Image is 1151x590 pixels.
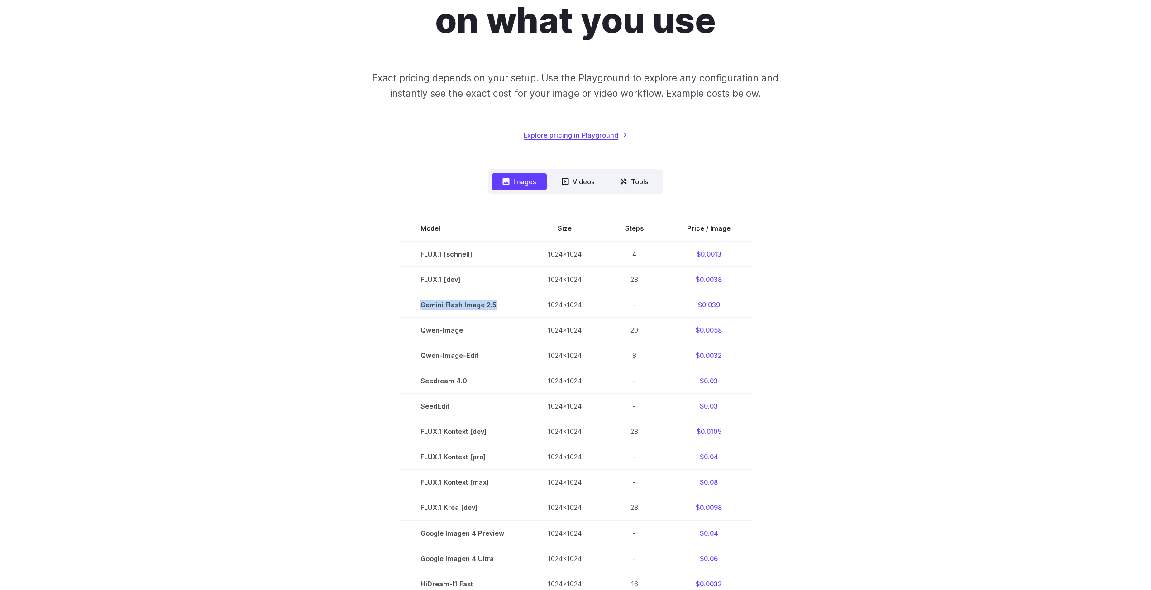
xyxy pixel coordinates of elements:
td: 28 [603,495,665,520]
td: FLUX.1 Krea [dev] [399,495,526,520]
td: 1024x1024 [526,292,603,318]
td: $0.03 [665,368,752,394]
td: - [603,546,665,571]
td: Google Imagen 4 Preview [399,520,526,546]
td: 1024x1024 [526,368,603,394]
td: 1024x1024 [526,444,603,470]
td: 1024x1024 [526,495,603,520]
td: 28 [603,419,665,444]
button: Videos [551,173,606,190]
td: 1024x1024 [526,241,603,267]
td: 1024x1024 [526,318,603,343]
td: Qwen-Image [399,318,526,343]
td: $0.04 [665,520,752,546]
td: $0.03 [665,394,752,419]
th: Steps [603,216,665,241]
td: 4 [603,241,665,267]
td: FLUX.1 [dev] [399,267,526,292]
td: $0.0013 [665,241,752,267]
td: 28 [603,267,665,292]
td: $0.06 [665,546,752,571]
th: Price / Image [665,216,752,241]
td: $0.0058 [665,318,752,343]
td: - [603,292,665,318]
button: Images [492,173,547,190]
td: $0.08 [665,470,752,495]
a: Explore pricing in Playground [524,130,627,140]
td: FLUX.1 Kontext [dev] [399,419,526,444]
td: 8 [603,343,665,368]
button: Tools [609,173,659,190]
td: $0.0032 [665,343,752,368]
td: - [603,368,665,394]
td: - [603,520,665,546]
td: - [603,470,665,495]
th: Model [399,216,526,241]
td: - [603,444,665,470]
td: 20 [603,318,665,343]
span: Gemini Flash Image 2.5 [420,300,504,310]
td: SeedEdit [399,394,526,419]
td: FLUX.1 Kontext [pro] [399,444,526,470]
td: Seedream 4.0 [399,368,526,394]
td: 1024x1024 [526,546,603,571]
td: $0.0098 [665,495,752,520]
p: Exact pricing depends on your setup. Use the Playground to explore any configuration and instantl... [355,71,796,101]
td: 1024x1024 [526,343,603,368]
td: $0.0038 [665,267,752,292]
td: 1024x1024 [526,520,603,546]
td: FLUX.1 [schnell] [399,241,526,267]
th: Size [526,216,603,241]
td: $0.04 [665,444,752,470]
td: $0.039 [665,292,752,318]
td: 1024x1024 [526,394,603,419]
td: FLUX.1 Kontext [max] [399,470,526,495]
td: 1024x1024 [526,470,603,495]
td: - [603,394,665,419]
td: Google Imagen 4 Ultra [399,546,526,571]
td: Qwen-Image-Edit [399,343,526,368]
td: 1024x1024 [526,267,603,292]
td: $0.0105 [665,419,752,444]
td: 1024x1024 [526,419,603,444]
